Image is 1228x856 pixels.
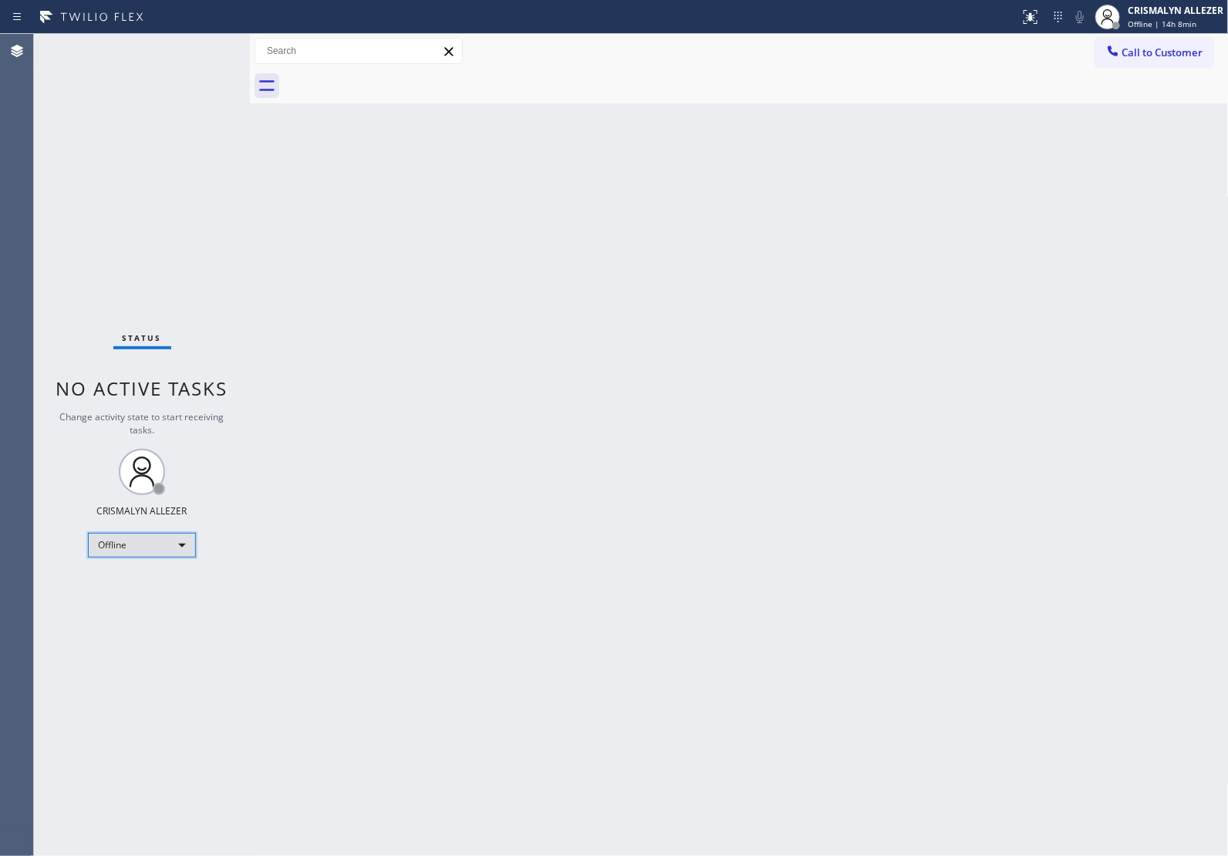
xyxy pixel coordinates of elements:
button: Mute [1069,6,1091,28]
span: Status [123,332,162,343]
span: Call to Customer [1122,45,1203,59]
span: No active tasks [56,376,228,401]
input: Search [255,39,462,63]
span: Change activity state to start receiving tasks. [60,410,224,436]
button: Call to Customer [1095,38,1213,67]
div: CRISMALYN ALLEZER [1128,4,1223,17]
div: CRISMALYN ALLEZER [97,504,187,517]
div: Offline [88,533,196,558]
span: Offline | 14h 8min [1128,19,1196,29]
